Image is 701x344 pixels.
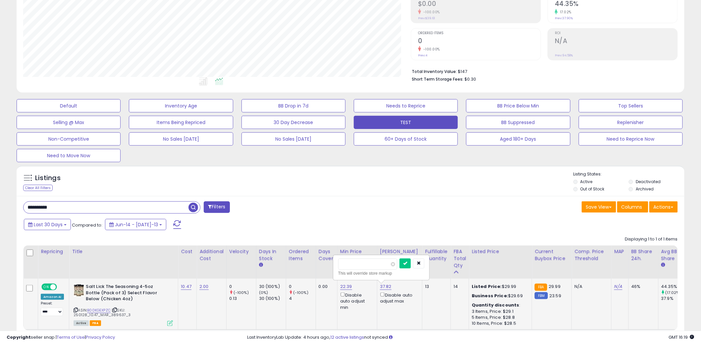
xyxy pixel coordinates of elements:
[199,283,209,290] a: 2.00
[472,283,502,290] b: Listed Price:
[535,292,548,299] small: FBM
[472,284,527,290] div: $29.99
[535,248,569,262] div: Current Buybox Price
[649,201,678,213] button: Actions
[631,248,656,262] div: BB Share 24h.
[199,248,224,262] div: Additional Cost
[614,248,625,255] div: MAP
[550,293,562,299] span: 23.59
[472,293,527,299] div: $29.69
[466,99,570,112] button: BB Price Below Min
[636,186,654,192] label: Archived
[86,284,166,304] b: Salt Lick The Seasoning 4-5oz Bottle (Pack of 3) Select Flavor Below (Chicken 4oz)
[259,262,263,268] small: Days In Stock.
[580,186,605,192] label: Out of Stock
[472,320,527,326] div: 10 Items, Price: $28.5
[354,116,458,129] button: TEST
[35,173,61,183] h5: Listings
[331,334,364,340] a: 12 active listings
[340,283,352,290] a: 22.39
[412,69,457,74] b: Total Inventory Value:
[380,291,417,304] div: Disable auto adjust max
[90,320,101,326] span: FBA
[87,308,111,313] a: B00KGEXPZC
[354,99,458,112] button: Needs to Reprice
[289,284,316,290] div: 0
[319,284,332,290] div: 0.00
[17,132,121,146] button: Non-Competitive
[666,290,681,295] small: (17.02%)
[418,32,541,35] span: Ordered Items
[181,283,191,290] a: 10.47
[636,179,661,184] label: Deactivated
[661,262,665,268] small: Avg BB Share.
[247,334,694,341] div: Last InventoryLab Update: 4 hours ago, not synced.
[661,296,688,302] div: 37.9%
[661,248,685,262] div: Avg BB Share
[454,284,464,290] div: 14
[181,248,194,255] div: Cost
[72,222,102,228] span: Compared to:
[472,314,527,320] div: 5 Items, Price: $28.8
[57,334,85,340] a: Terms of Use
[259,248,283,262] div: Days In Stock
[242,132,346,146] button: No Sales [DATE]
[555,16,573,20] small: Prev: 37.90%
[23,185,53,191] div: Clear All Filters
[289,296,316,302] div: 4
[579,99,683,112] button: Top Sellers
[555,53,573,57] small: Prev: 94.58%
[229,248,253,255] div: Velocity
[229,284,256,290] div: 0
[625,236,678,242] div: Displaying 1 to 1 of 1 items
[229,296,256,302] div: 0.13
[472,293,508,299] b: Business Price:
[17,99,121,112] button: Default
[42,284,50,290] span: ON
[582,201,616,213] button: Save View
[129,99,233,112] button: Inventory Age
[380,283,392,290] a: 37.82
[614,283,622,290] a: N/A
[412,76,463,82] b: Short Term Storage Fees:
[319,248,335,262] div: Days Cover
[129,132,233,146] button: No Sales [DATE]
[555,32,677,35] span: ROI
[7,334,115,341] div: seller snap | |
[579,132,683,146] button: Need to Reprice Now
[617,201,648,213] button: Columns
[41,294,64,300] div: Amazon AI
[472,309,527,314] div: 3 Items, Price: $29.1
[425,284,446,290] div: 13
[259,290,268,295] small: (0%)
[74,284,173,325] div: ASIN:
[242,99,346,112] button: BB Drop in 7d
[421,47,440,52] small: -100.00%
[41,248,66,255] div: Repricing
[72,248,175,255] div: Title
[418,16,435,20] small: Prev: $39.61
[580,179,593,184] label: Active
[17,116,121,129] button: Selling @ Max
[56,284,67,290] span: OFF
[574,284,606,290] div: N/A
[466,116,570,129] button: BB Suppressed
[418,53,427,57] small: Prev: 4
[105,219,166,230] button: Jun-14 - [DATE]-13
[340,291,372,310] div: Disable auto adjust min
[454,248,466,269] div: FBA Total Qty
[7,334,31,340] strong: Copyright
[24,219,71,230] button: Last 30 Days
[234,290,249,295] small: (-100%)
[338,270,424,277] div: This will override store markup
[472,302,519,308] b: Quantity discounts
[661,284,688,290] div: 44.35%
[380,248,419,255] div: [PERSON_NAME]
[242,116,346,129] button: 30 Day Decrease
[421,10,440,15] small: -100.00%
[74,308,131,317] span: | SKU: 250128_10.47_MAR_389637_3
[293,290,308,295] small: (-100%)
[412,67,673,75] li: $147
[115,221,158,228] span: Jun-14 - [DATE]-13
[86,334,115,340] a: Privacy Policy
